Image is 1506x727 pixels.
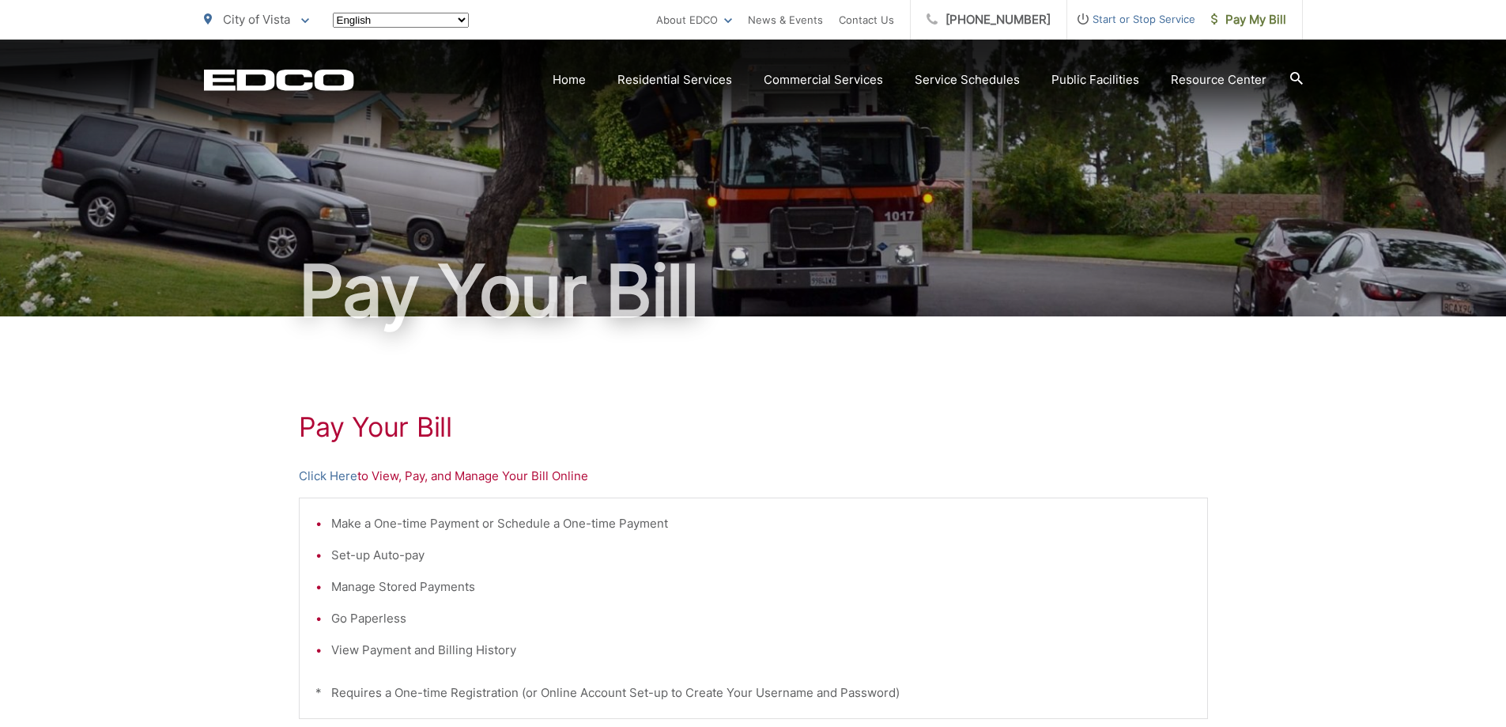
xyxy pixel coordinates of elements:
[553,70,586,89] a: Home
[1051,70,1139,89] a: Public Facilities
[204,252,1303,331] h1: Pay Your Bill
[333,13,469,28] select: Select a language
[748,10,823,29] a: News & Events
[331,546,1191,565] li: Set-up Auto-pay
[204,69,354,91] a: EDCD logo. Return to the homepage.
[331,514,1191,533] li: Make a One-time Payment or Schedule a One-time Payment
[915,70,1020,89] a: Service Schedules
[1171,70,1266,89] a: Resource Center
[764,70,883,89] a: Commercial Services
[299,467,357,486] a: Click Here
[223,12,290,27] span: City of Vista
[656,10,732,29] a: About EDCO
[617,70,732,89] a: Residential Services
[331,609,1191,628] li: Go Paperless
[315,683,1191,702] p: * Requires a One-time Registration (or Online Account Set-up to Create Your Username and Password)
[299,411,1208,443] h1: Pay Your Bill
[331,577,1191,596] li: Manage Stored Payments
[299,467,1208,486] p: to View, Pay, and Manage Your Bill Online
[1211,10,1286,29] span: Pay My Bill
[331,641,1191,660] li: View Payment and Billing History
[839,10,894,29] a: Contact Us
